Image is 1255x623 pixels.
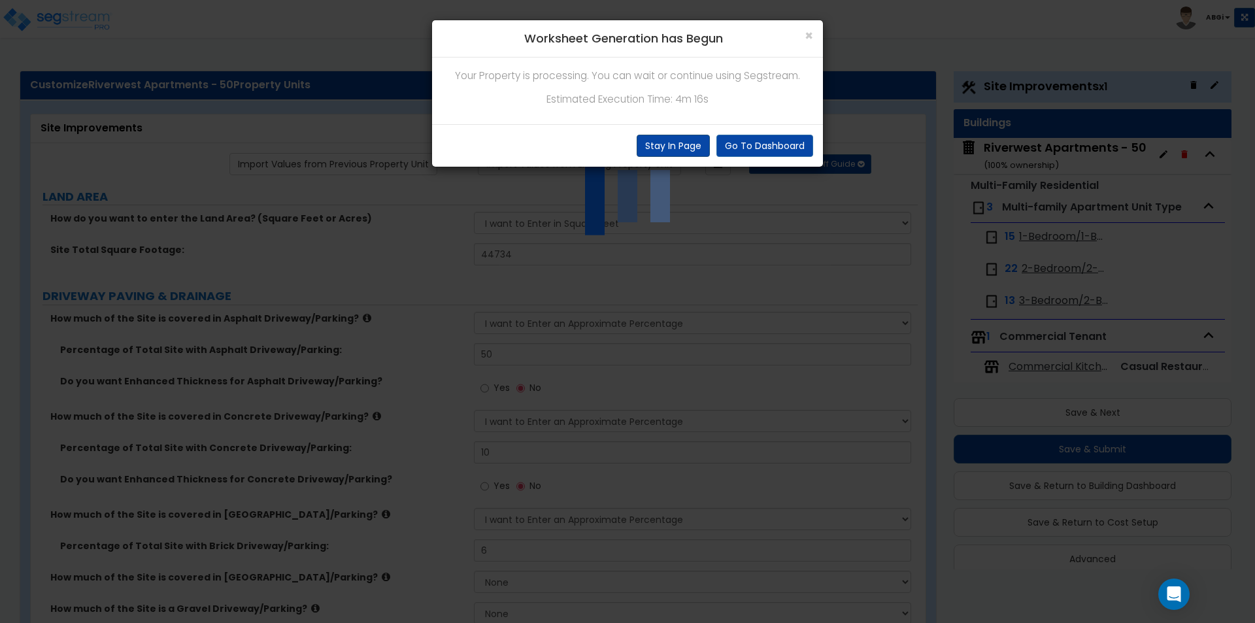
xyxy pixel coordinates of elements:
[716,135,813,157] button: Go To Dashboard
[1158,579,1190,610] div: Open Intercom Messenger
[442,30,813,47] h4: Worksheet Generation has Begun
[805,29,813,42] button: Close
[442,67,813,84] p: Your Property is processing. You can wait or continue using Segstream.
[805,26,813,45] span: ×
[637,135,710,157] button: Stay In Page
[442,91,813,108] p: Estimated Execution Time: 4m 16s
